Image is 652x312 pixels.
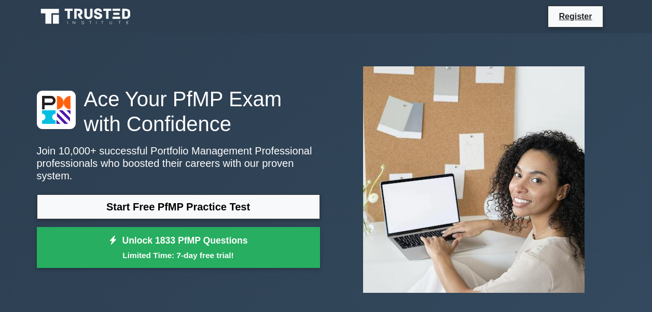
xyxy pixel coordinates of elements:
[37,145,320,182] p: Join 10,000+ successful Portfolio Management Professional professionals who boosted their careers...
[37,87,320,136] h1: Ace Your PfMP Exam with Confidence
[37,227,320,268] a: Unlock 1833 PfMP QuestionsLimited Time: 7-day free trial!
[50,249,307,261] small: Limited Time: 7-day free trial!
[37,194,320,219] a: Start Free PfMP Practice Test
[552,10,598,23] a: Register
